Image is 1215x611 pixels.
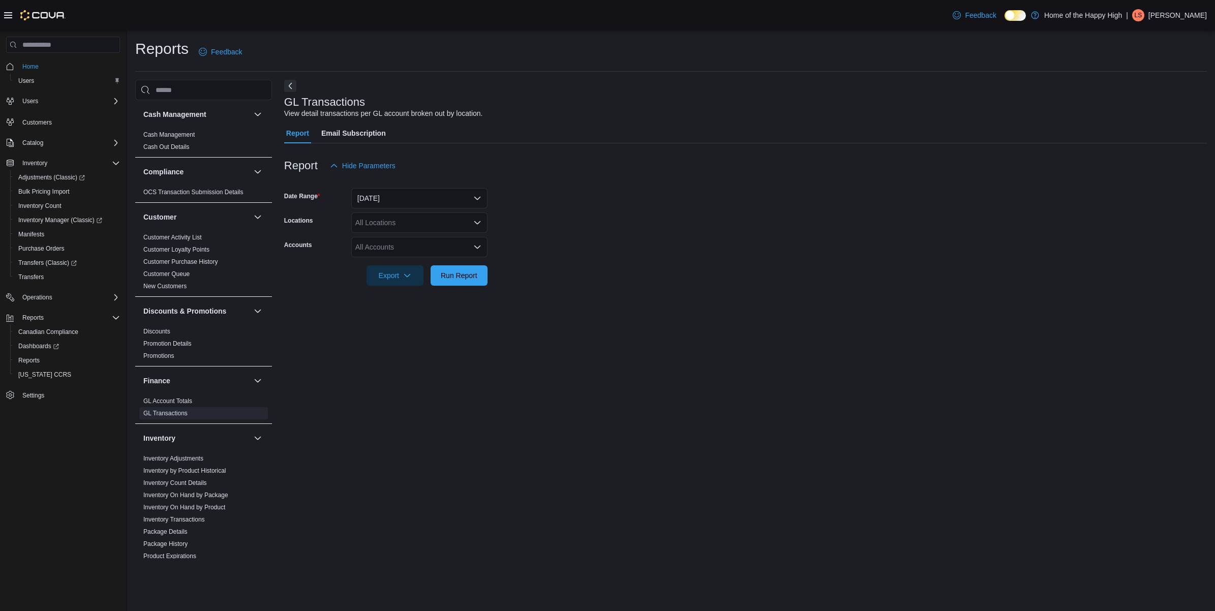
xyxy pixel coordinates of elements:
div: Finance [135,395,272,423]
button: Discounts & Promotions [143,306,250,316]
span: Inventory On Hand by Product [143,503,225,511]
span: Inventory Count [14,200,120,212]
a: Customer Activity List [143,234,202,241]
button: Cash Management [252,108,264,120]
a: Dashboards [14,340,63,352]
h3: Customer [143,212,176,222]
p: [PERSON_NAME] [1148,9,1207,21]
a: Users [14,75,38,87]
a: Settings [18,389,48,402]
h3: Report [284,160,318,172]
button: Inventory [252,432,264,444]
span: Customer Activity List [143,233,202,241]
span: Reports [14,354,120,366]
a: Dashboards [10,339,124,353]
span: Users [14,75,120,87]
span: Users [18,77,34,85]
button: Customers [2,114,124,129]
a: Cash Management [143,131,195,138]
a: Inventory Adjustments [143,455,203,462]
button: Finance [143,376,250,386]
a: Inventory Count [14,200,66,212]
button: Customer [143,212,250,222]
a: Transfers (Classic) [14,257,81,269]
a: Adjustments (Classic) [14,171,89,184]
h3: Compliance [143,167,184,177]
div: Discounts & Promotions [135,325,272,366]
span: Inventory [22,159,47,167]
a: Promotions [143,352,174,359]
a: Manifests [14,228,48,240]
a: Transfers [14,271,48,283]
span: Adjustments (Classic) [18,173,85,181]
label: Locations [284,217,313,225]
button: Cash Management [143,109,250,119]
h3: GL Transactions [284,96,365,108]
span: Transfers [14,271,120,283]
span: Export [373,265,417,286]
a: Feedback [949,5,1000,25]
span: Product Expirations [143,552,196,560]
span: Washington CCRS [14,369,120,381]
div: Customer [135,231,272,296]
a: Promotion Details [143,340,192,347]
div: Leah Snow [1132,9,1144,21]
a: Inventory Count Details [143,479,207,486]
span: Canadian Compliance [14,326,120,338]
span: Manifests [18,230,44,238]
span: Transfers (Classic) [18,259,77,267]
p: | [1126,9,1128,21]
button: Discounts & Promotions [252,305,264,317]
span: Inventory Adjustments [143,454,203,463]
nav: Complex example [6,55,120,429]
button: Inventory Count [10,199,124,213]
button: Operations [2,290,124,304]
button: Open list of options [473,219,481,227]
a: Inventory Manager (Classic) [10,213,124,227]
button: Users [2,94,124,108]
button: Inventory [18,157,51,169]
span: Report [286,123,309,143]
div: Inventory [135,452,272,603]
button: Users [10,74,124,88]
a: New Customers [143,283,187,290]
span: Purchase Orders [14,242,120,255]
span: Inventory Count [18,202,62,210]
span: Reports [18,356,40,364]
button: Purchase Orders [10,241,124,256]
button: Run Report [431,265,488,286]
span: Reports [22,314,44,322]
a: Customer Purchase History [143,258,218,265]
button: Catalog [2,136,124,150]
span: Inventory Transactions [143,515,205,524]
span: Transfers (Classic) [14,257,120,269]
a: Home [18,60,43,73]
span: Purchase Orders [18,245,65,253]
span: Transfers [18,273,44,281]
span: OCS Transaction Submission Details [143,188,244,196]
span: Users [18,95,120,107]
button: Open list of options [473,243,481,251]
span: Adjustments (Classic) [14,171,120,184]
button: Inventory [2,156,124,170]
a: GL Transactions [143,410,188,417]
button: Canadian Compliance [10,325,124,339]
button: Customer [252,211,264,223]
span: Run Report [441,270,477,281]
h3: Finance [143,376,170,386]
span: Hide Parameters [342,161,396,171]
span: Bulk Pricing Import [14,186,120,198]
span: Operations [18,291,120,303]
a: Inventory On Hand by Package [143,492,228,499]
a: Inventory by Product Historical [143,467,226,474]
span: Bulk Pricing Import [18,188,70,196]
div: View detail transactions per GL account broken out by location. [284,108,483,119]
span: Cash Out Details [143,143,190,151]
span: GL Transactions [143,409,188,417]
a: Package History [143,540,188,547]
span: Feedback [211,47,242,57]
a: Customer Queue [143,270,190,278]
h3: Inventory [143,433,175,443]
